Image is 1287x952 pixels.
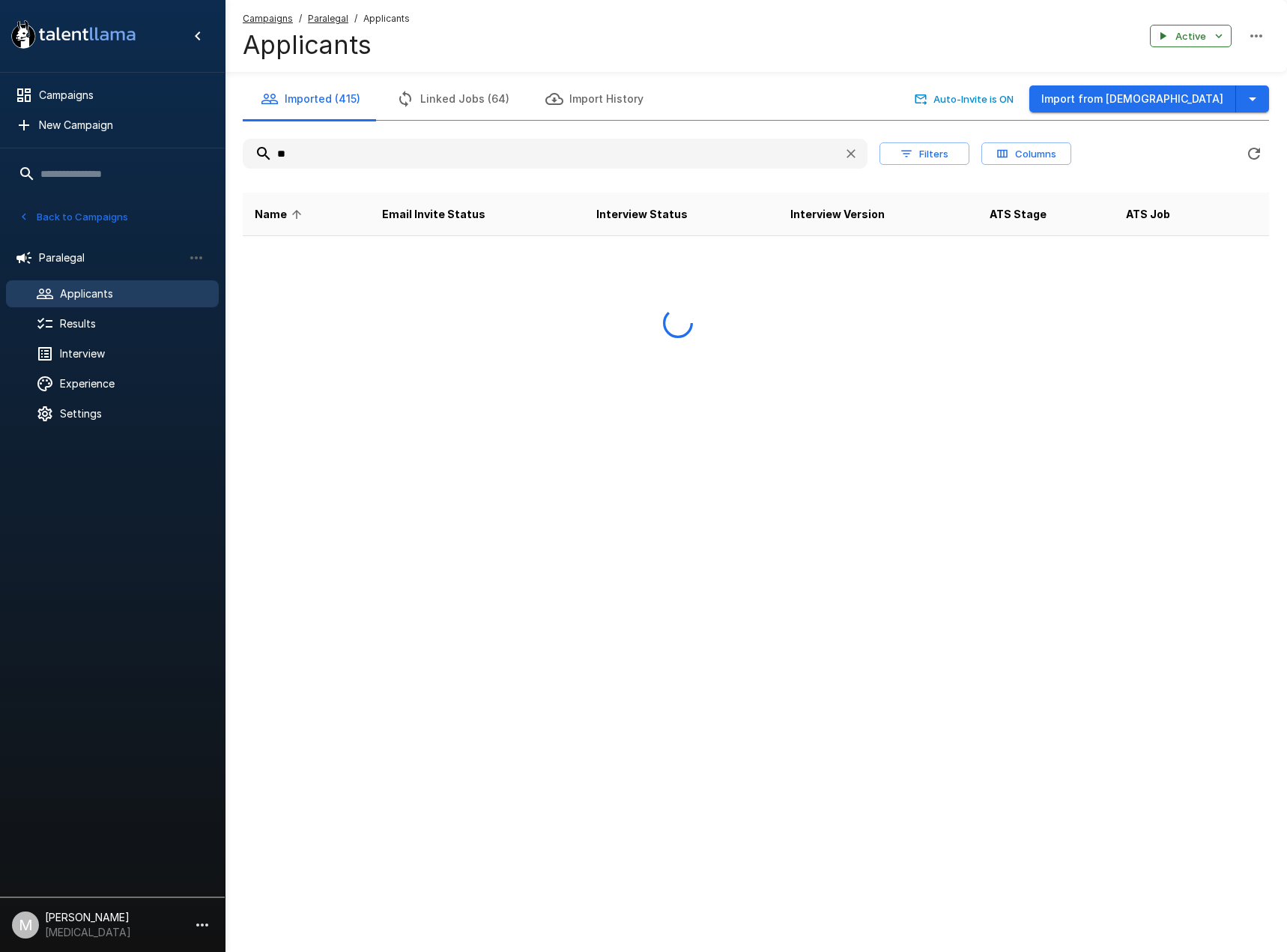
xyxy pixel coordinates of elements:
span: Applicants [363,11,410,26]
button: Refreshing... [1239,139,1269,169]
span: Interview Status [596,205,688,223]
button: Import History [527,78,661,120]
button: Import from [DEMOGRAPHIC_DATA] [1029,85,1236,113]
button: Filters [879,142,969,166]
span: ATS Job [1126,205,1170,223]
span: ATS Stage [990,205,1047,223]
button: Linked Jobs (64) [378,78,527,120]
u: Campaigns [243,13,293,24]
button: Auto-Invite is ON [912,88,1017,111]
span: Interview Version [790,205,885,223]
button: Columns [981,142,1071,166]
span: / [299,11,302,26]
button: Imported (415) [243,78,378,120]
button: Active [1150,25,1232,48]
span: Email Invite Status [382,205,485,223]
span: Name [255,205,306,223]
h4: Applicants [243,29,410,61]
u: Paralegal [308,13,348,24]
span: / [354,11,357,26]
